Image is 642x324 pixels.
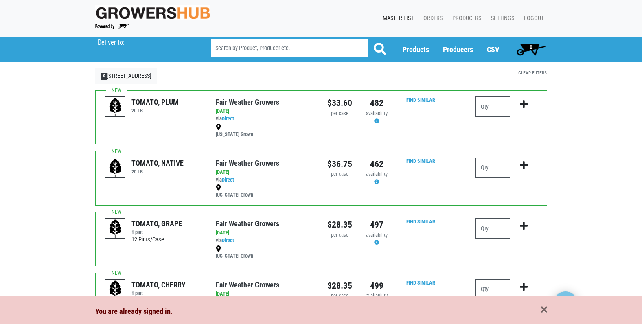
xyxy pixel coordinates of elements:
[105,280,125,300] img: placeholder-variety-43d6402dacf2d531de610a020419775a.svg
[131,107,179,114] h6: 20 LB
[475,279,510,300] input: Qty
[222,116,234,122] a: Direct
[105,219,125,239] img: placeholder-variety-43d6402dacf2d531de610a020419775a.svg
[216,176,315,184] div: via
[131,158,184,169] div: TOMATO, NATIVE
[327,110,352,118] div: per case
[366,110,388,116] span: availability
[364,279,389,292] div: 499
[406,158,435,164] a: Find Similar
[216,115,315,123] div: via
[95,24,129,29] img: Powered by Big Wheelbarrow
[484,11,517,26] a: Settings
[513,41,549,57] a: 0
[131,169,184,175] h6: 20 LB
[216,124,221,130] img: map_marker-0e94453035b3232a4d21701695807de9.png
[327,279,352,292] div: $28.35
[105,158,125,178] img: placeholder-variety-43d6402dacf2d531de610a020419775a.svg
[446,11,484,26] a: Producers
[406,219,435,225] a: Find Similar
[327,292,352,300] div: per case
[417,11,446,26] a: Orders
[216,184,221,191] img: map_marker-0e94453035b3232a4d21701695807de9.png
[216,123,315,138] div: [US_STATE] Grown
[216,237,315,245] div: via
[216,98,279,106] a: Fair Weather Growers
[364,218,389,231] div: 497
[327,158,352,171] div: $36.75
[376,11,417,26] a: Master List
[98,39,191,47] p: Deliver to:
[364,158,389,171] div: 462
[443,45,473,54] a: Producers
[98,37,197,47] span: Market 32, Torrington #156, 156
[530,44,532,50] span: 0
[327,96,352,109] div: $33.60
[475,218,510,239] input: Qty
[216,290,315,298] div: [DATE]
[131,279,186,290] div: TOMATO, CHERRY
[406,280,435,286] a: Find Similar
[222,177,234,183] a: Direct
[364,96,389,109] div: 482
[216,245,221,252] img: map_marker-0e94453035b3232a4d21701695807de9.png
[105,97,125,117] img: placeholder-variety-43d6402dacf2d531de610a020419775a.svg
[131,229,182,235] h6: 1 pint
[406,97,435,103] a: Find Similar
[95,306,547,317] div: You are already signed in.
[403,45,429,54] a: Products
[95,5,211,20] img: original-fc7597fdc6adbb9d0e2ae620e786d1a2.jpg
[216,245,315,260] div: [US_STATE] Grown
[131,236,164,243] span: 12 Pints/Case
[366,293,388,299] span: availability
[475,96,510,117] input: Qty
[216,184,315,199] div: [US_STATE] Grown
[216,280,279,289] a: Fair Weather Growers
[518,70,547,76] a: Clear Filters
[101,73,107,80] span: X
[131,290,186,296] h6: 1 pint
[487,45,499,54] a: CSV
[327,232,352,239] div: per case
[131,218,182,229] div: TOMATO, GRAPE
[216,229,315,237] div: [DATE]
[216,107,315,115] div: [DATE]
[95,68,158,84] a: X[STREET_ADDRESS]
[517,11,547,26] a: Logout
[211,39,368,57] input: Search by Product, Producer etc.
[131,96,179,107] div: TOMATO, PLUM
[327,171,352,178] div: per case
[366,232,388,238] span: availability
[327,218,352,231] div: $28.35
[216,219,279,228] a: Fair Weather Growers
[222,237,234,243] a: Direct
[475,158,510,178] input: Qty
[216,169,315,176] div: [DATE]
[366,171,388,177] span: availability
[216,159,279,167] a: Fair Weather Growers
